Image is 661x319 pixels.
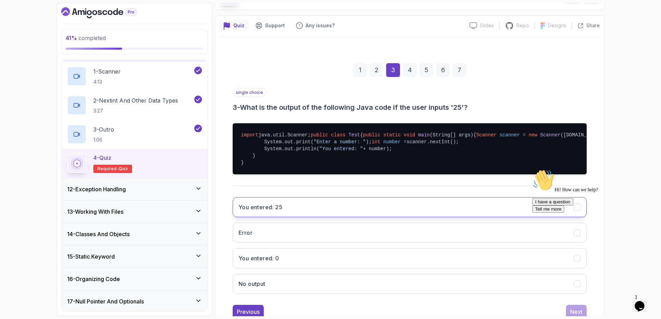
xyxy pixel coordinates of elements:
[383,139,401,145] span: number
[529,132,537,138] span: new
[66,35,77,41] span: 41 %
[93,136,114,143] p: 1:06
[67,275,120,283] h3: 16 - Organizing Code
[93,78,121,85] p: 4:13
[383,132,401,138] span: static
[233,197,587,217] button: You entered: 25
[530,166,654,288] iframe: chat widget
[540,132,561,138] span: Scanner
[233,123,587,174] pre: java.util.Scanner; { { ([DOMAIN_NAME]); System.out.print( ); scanner.nextInt(); System.out.printl...
[241,132,258,138] span: import
[353,63,367,77] div: 1
[265,22,285,29] p: Support
[306,22,335,29] p: Any issues?
[430,132,473,138] span: (String[] args)
[97,166,119,172] span: Required-
[476,132,497,138] span: Scanner
[67,252,115,261] h3: 15 - Static Keyword
[404,132,416,138] span: void
[319,146,363,152] span: "You entered: "
[233,223,587,243] button: Error
[119,166,128,172] span: quiz
[62,201,207,223] button: 13-Working With Files
[67,67,202,86] button: 1-Scanner4:13
[239,280,266,288] h3: No output
[237,308,260,316] div: Previous
[66,35,106,41] span: completed
[62,268,207,290] button: 16-Organizing Code
[386,63,400,77] div: 3
[314,139,366,145] span: "Enter a number: "
[220,20,249,31] button: quiz button
[67,297,144,306] h3: 17 - Null Pointer And Optionals
[3,21,68,26] span: Hi! How can we help?
[93,96,178,105] p: 2 - Nextint And Other Data Types
[480,22,494,29] p: Slides
[62,245,207,268] button: 15-Static Keyword
[436,63,450,77] div: 6
[418,132,430,138] span: main
[292,20,339,31] button: Feedback button
[500,132,520,138] span: scanner
[233,248,587,268] button: You entered: 0
[572,22,600,29] button: Share
[67,154,202,173] button: 4-QuizRequired-quiz
[67,96,202,115] button: 2-Nextint And Other Data Types3:27
[62,290,207,312] button: 17-Null Pointer And Optionals
[331,132,345,138] span: class
[93,67,121,76] p: 1 - Scanner
[548,22,566,29] p: Designs
[239,229,252,237] h3: Error
[453,63,466,77] div: 7
[233,103,587,112] h3: 3 - What is the output of the following Java code if the user inputs '25'?
[363,132,380,138] span: public
[3,3,25,25] img: :wave:
[419,63,433,77] div: 5
[67,230,130,238] h3: 14 - Classes And Objects
[586,22,600,29] p: Share
[233,274,587,294] button: No output
[3,3,127,46] div: 👋Hi! How can we help?I have a questionTell me more
[311,132,328,138] span: public
[233,22,244,29] p: Quiz
[516,22,529,29] p: Repo
[61,7,152,18] a: Dashboard
[93,154,111,162] p: 4 - Quiz
[93,107,178,114] p: 3:27
[370,63,383,77] div: 2
[570,308,583,316] div: Next
[233,88,266,97] p: single choice
[251,20,289,31] button: Support button
[62,223,207,245] button: 14-Classes And Objects
[403,63,417,77] div: 4
[93,125,114,134] p: 3 - Outro
[404,139,407,145] span: =
[3,32,44,39] button: I have a question
[632,291,654,312] iframe: chat widget
[67,185,126,193] h3: 12 - Exception Handling
[239,254,279,262] h3: You entered: 0
[67,207,123,216] h3: 13 - Working With Files
[67,125,202,144] button: 3-Outro1:06
[3,39,35,46] button: Tell me more
[62,178,207,200] button: 12-Exception Handling
[372,139,380,145] span: int
[348,132,360,138] span: Test
[239,203,282,211] h3: You entered: 25
[566,305,587,319] button: Next
[233,305,264,319] button: Previous
[523,132,525,138] span: =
